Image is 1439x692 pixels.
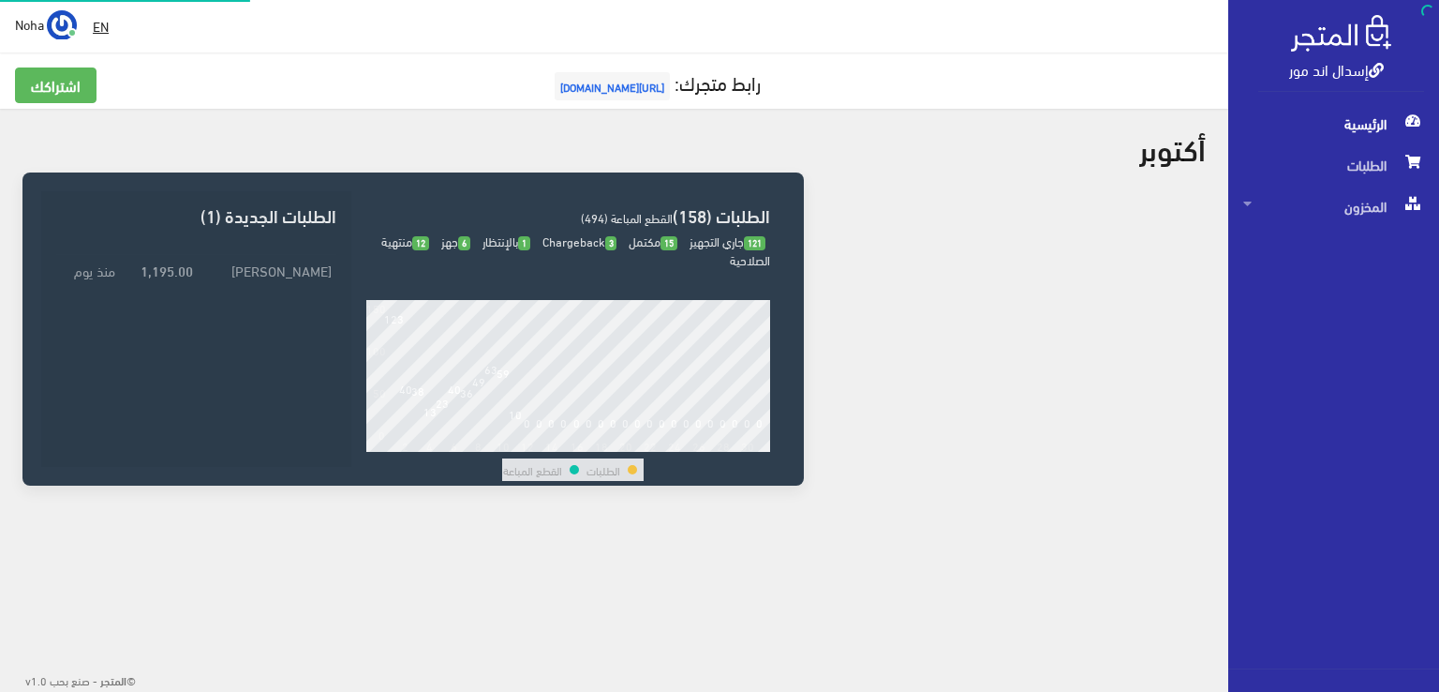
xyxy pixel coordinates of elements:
[47,10,77,40] img: ...
[381,230,770,271] span: منتهية الصلاحية
[475,439,482,452] div: 8
[441,230,470,252] span: جهز
[1228,103,1439,144] a: الرئيسية
[668,439,681,452] div: 24
[198,254,335,285] td: [PERSON_NAME]
[141,260,193,280] strong: 1,195.00
[644,439,657,452] div: 22
[550,65,761,99] a: رابط متجرك:[URL][DOMAIN_NAME]
[402,439,408,452] div: 2
[555,72,670,100] span: [URL][DOMAIN_NAME]
[1228,144,1439,186] a: الطلبات
[542,230,617,252] span: Chargeback
[571,439,584,452] div: 16
[692,439,705,452] div: 26
[717,439,730,452] div: 28
[1228,186,1439,227] a: المخزون
[56,206,336,224] h3: الطلبات الجديدة (1)
[22,564,94,635] iframe: Drift Widget Chat Controller
[1139,131,1206,164] h2: أكتوبر
[619,439,632,452] div: 20
[521,439,534,452] div: 12
[629,230,677,252] span: مكتمل
[605,236,617,250] span: 3
[660,236,677,250] span: 15
[25,669,97,690] span: - صنع بحب v1.0
[85,9,116,43] a: EN
[595,439,608,452] div: 18
[426,439,433,452] div: 4
[518,236,530,250] span: 1
[100,671,126,688] strong: المتجر
[412,236,429,250] span: 12
[1243,186,1424,227] span: المخزون
[581,206,673,229] span: القطع المباعة (494)
[56,254,120,285] td: منذ يوم
[7,668,136,692] div: ©
[482,230,530,252] span: بالإنتظار
[1289,55,1384,83] a: إسدال اند مور
[586,459,621,481] td: الطلبات
[741,439,754,452] div: 30
[451,439,457,452] div: 6
[366,206,770,224] h3: الطلبات (158)
[458,236,470,250] span: 6
[1291,15,1391,52] img: .
[15,12,44,36] span: Noha
[502,459,563,481] td: القطع المباعة
[497,439,510,452] div: 10
[93,14,109,38] u: EN
[1243,144,1424,186] span: الطلبات
[744,236,765,250] span: 121
[15,9,77,39] a: ... Noha
[545,439,558,452] div: 14
[1243,103,1424,144] span: الرئيسية
[690,230,765,252] span: جاري التجهيز
[15,68,96,103] a: اشتراكك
